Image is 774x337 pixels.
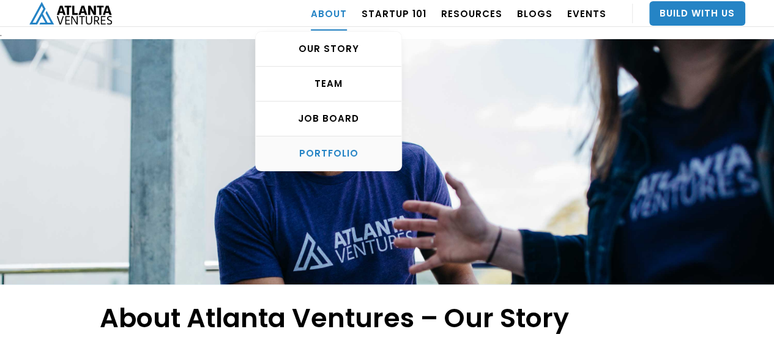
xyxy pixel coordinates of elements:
[256,102,401,136] a: Job Board
[100,303,675,333] h1: About Atlanta Ventures – Our Story
[256,136,401,171] a: PORTFOLIO
[256,147,401,160] div: PORTFOLIO
[256,43,401,55] div: OUR STORY
[256,67,401,102] a: TEAM
[256,78,401,90] div: TEAM
[256,113,401,125] div: Job Board
[256,32,401,67] a: OUR STORY
[649,1,745,26] a: Build With Us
